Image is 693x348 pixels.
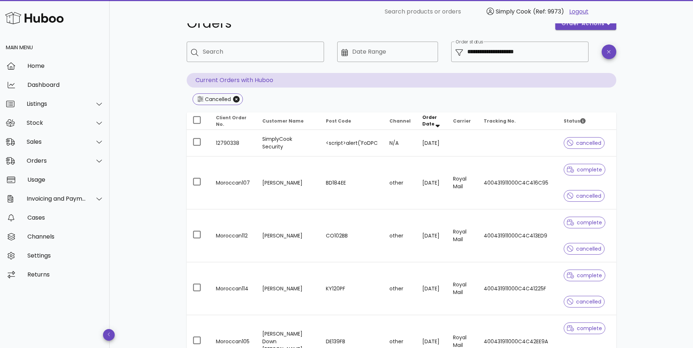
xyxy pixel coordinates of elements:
td: other [384,156,416,209]
span: complete [567,167,602,172]
div: Listings [27,100,86,107]
span: cancelled [567,140,602,146]
span: complete [567,220,602,225]
th: Channel [384,112,416,130]
td: [DATE] [416,262,447,315]
div: Orders [27,157,86,164]
td: Royal Mail [447,262,477,315]
span: Channel [389,118,411,124]
th: Post Code [320,112,384,130]
span: Simply Cook [496,7,531,16]
span: cancelled [567,299,602,304]
label: Order status [456,39,483,45]
div: Stock [27,119,86,126]
td: SimplyCook Security [256,130,320,156]
span: cancelled [567,246,602,251]
td: Moroccan112 [210,209,257,262]
div: Settings [27,252,104,259]
th: Carrier [447,112,477,130]
span: cancelled [567,193,602,198]
div: Channels [27,233,104,240]
th: Status [558,112,616,130]
td: [PERSON_NAME] [256,209,320,262]
th: Order Date: Sorted descending. Activate to remove sorting. [416,112,447,130]
td: [DATE] [416,130,447,156]
span: order actions [561,20,605,27]
td: BD184EE [320,156,384,209]
td: [DATE] [416,209,447,262]
td: Moroccan114 [210,262,257,315]
span: Order Date [422,114,437,127]
div: Invoicing and Payments [27,195,86,202]
td: N/A [384,130,416,156]
div: Cases [27,214,104,221]
th: Customer Name [256,112,320,130]
div: Returns [27,271,104,278]
span: Customer Name [262,118,304,124]
div: Usage [27,176,104,183]
td: Royal Mail [447,209,477,262]
button: order actions [555,17,616,30]
button: Close [233,96,240,103]
th: Client Order No. [210,112,257,130]
span: complete [567,326,602,331]
td: 400431911000C4C41225F [478,262,558,315]
td: Moroccan107 [210,156,257,209]
td: [DATE] [416,156,447,209]
td: 400431911000C4C416C95 [478,156,558,209]
div: Cancelled [203,96,231,103]
span: complete [567,273,602,278]
td: other [384,262,416,315]
td: 12790338 [210,130,257,156]
th: Tracking No. [478,112,558,130]
div: Dashboard [27,81,104,88]
span: (Ref: 9973) [533,7,564,16]
td: other [384,209,416,262]
td: <script>alert('FoDPC [320,130,384,156]
span: Client Order No. [216,115,247,127]
td: 400431911000C4C413ED9 [478,209,558,262]
img: Huboo Logo [5,10,64,26]
td: KY120PF [320,262,384,315]
div: Home [27,62,104,69]
td: CO102BB [320,209,384,262]
td: Royal Mail [447,156,477,209]
a: Logout [569,7,589,16]
div: Sales [27,138,86,145]
p: Current Orders with Huboo [187,73,616,88]
span: Post Code [326,118,351,124]
span: Tracking No. [484,118,516,124]
span: Status [564,118,586,124]
td: [PERSON_NAME] [256,156,320,209]
h1: Orders [187,17,547,30]
td: [PERSON_NAME] [256,262,320,315]
span: Carrier [453,118,471,124]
